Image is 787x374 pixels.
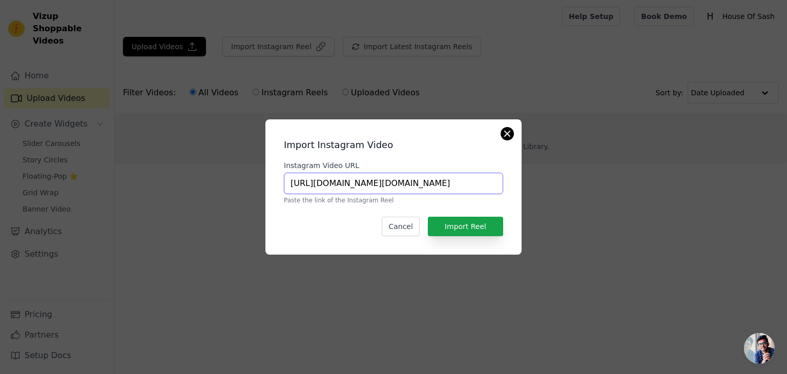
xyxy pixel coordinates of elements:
a: Open chat [744,333,775,364]
p: Paste the link of the Instagram Reel [284,196,503,204]
label: Instagram Video URL [284,160,503,171]
button: Cancel [382,217,419,236]
button: Import Reel [428,217,503,236]
input: https://www.instagram.com/reel/ABC123/ [284,173,503,194]
button: Close modal [501,128,513,140]
h2: Import Instagram Video [284,138,503,152]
